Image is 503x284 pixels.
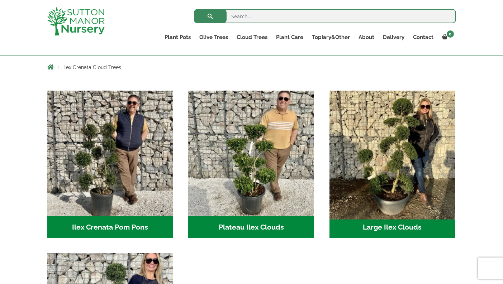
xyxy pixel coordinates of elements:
a: Plant Care [272,32,308,42]
a: Cloud Trees [232,32,272,42]
a: Topiary&Other [308,32,354,42]
a: Visit product category Plateau Ilex Clouds [188,91,314,238]
span: 0 [447,30,454,38]
img: Ilex Crenata Pom Pons [47,91,173,216]
h2: Plateau Ilex Clouds [188,216,314,239]
img: Large Ilex Clouds [326,87,458,219]
a: Plant Pots [160,32,195,42]
h2: Large Ilex Clouds [329,216,455,239]
a: Visit product category Ilex Crenata Pom Pons [47,91,173,238]
h2: Ilex Crenata Pom Pons [47,216,173,239]
input: Search... [194,9,456,23]
a: Olive Trees [195,32,232,42]
a: Visit product category Large Ilex Clouds [329,91,455,238]
img: Plateau Ilex Clouds [188,91,314,216]
a: Contact [409,32,438,42]
img: logo [47,7,105,35]
a: About [354,32,379,42]
nav: Breadcrumbs [47,64,456,70]
a: 0 [438,32,456,42]
a: Delivery [379,32,409,42]
span: Ilex Crenata Cloud Trees [63,64,121,70]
